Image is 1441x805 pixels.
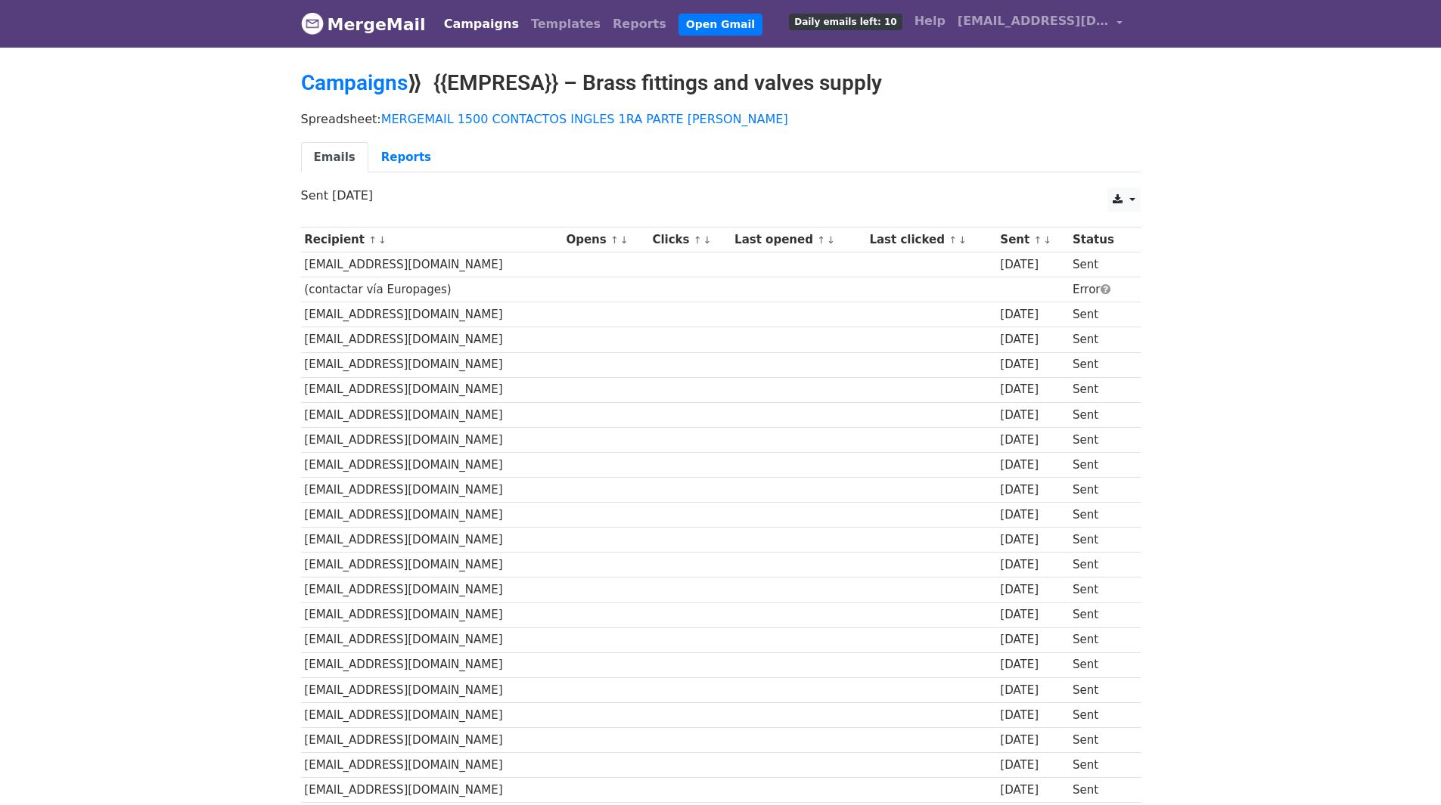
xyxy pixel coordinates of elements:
[694,234,702,246] a: ↑
[610,234,619,246] a: ↑
[301,452,563,477] td: [EMAIL_ADDRESS][DOMAIN_NAME]
[958,12,1109,30] span: [EMAIL_ADDRESS][DOMAIN_NAME]
[1069,553,1131,577] td: Sent
[378,234,387,246] a: ↓
[1000,732,1065,749] div: [DATE]
[1000,381,1065,398] div: [DATE]
[1069,727,1131,752] td: Sent
[1069,627,1131,652] td: Sent
[301,553,563,577] td: [EMAIL_ADDRESS][DOMAIN_NAME]
[789,14,902,30] span: Daily emails left: 10
[1069,677,1131,702] td: Sent
[1000,256,1065,274] div: [DATE]
[301,577,563,602] td: [EMAIL_ADDRESS][DOMAIN_NAME]
[827,234,835,246] a: ↓
[301,478,563,503] td: [EMAIL_ADDRESS][DOMAIN_NAME]
[1000,356,1065,373] div: [DATE]
[1069,228,1131,252] th: Status
[301,503,563,528] td: [EMAIL_ADDRESS][DOMAIN_NAME]
[679,14,762,36] a: Open Gmail
[1043,234,1051,246] a: ↓
[1000,306,1065,324] div: [DATE]
[1000,581,1065,599] div: [DATE]
[1069,352,1131,377] td: Sent
[368,234,377,246] a: ↑
[731,228,865,252] th: Last opened
[1000,506,1065,524] div: [DATE]
[783,6,908,36] a: Daily emails left: 10
[1069,302,1131,327] td: Sent
[1000,656,1065,673] div: [DATE]
[1069,528,1131,553] td: Sent
[1069,652,1131,677] td: Sent
[958,234,967,246] a: ↓
[301,327,563,352] td: [EMAIL_ADDRESS][DOMAIN_NAME]
[1069,452,1131,477] td: Sent
[301,528,563,553] td: [EMAIL_ADDRESS][DOMAIN_NAME]
[1069,402,1131,427] td: Sent
[301,142,368,173] a: Emails
[1033,234,1042,246] a: ↑
[438,9,525,39] a: Campaigns
[301,277,563,302] td: (contactar vía Europages)
[301,377,563,402] td: [EMAIL_ADDRESS][DOMAIN_NAME]
[1000,682,1065,699] div: [DATE]
[301,652,563,677] td: [EMAIL_ADDRESS][DOMAIN_NAME]
[301,228,563,252] th: Recipient
[301,111,1141,127] p: Spreadsheet:
[1000,481,1065,499] div: [DATE]
[368,142,444,173] a: Reports
[1000,432,1065,449] div: [DATE]
[381,112,788,126] a: MERGEMAIL 1500 CONTACTOS INGLES 1RA PARTE [PERSON_NAME]
[649,228,731,252] th: Clicks
[301,187,1141,203] p: Sent [DATE]
[1069,503,1131,528] td: Sent
[1000,556,1065,574] div: [DATE]
[301,427,563,452] td: [EMAIL_ADDRESS][DOMAIN_NAME]
[301,70,1141,96] h2: ⟫ {{EMPRESA}} – Brass fittings and valves supply
[997,228,1070,252] th: Sent
[1069,327,1131,352] td: Sent
[908,6,952,36] a: Help
[1000,606,1065,624] div: [DATE]
[1069,702,1131,727] td: Sent
[301,252,563,277] td: [EMAIL_ADDRESS][DOMAIN_NAME]
[1000,457,1065,474] div: [DATE]
[301,12,324,35] img: MergeMail logo
[1069,602,1131,627] td: Sent
[301,627,563,652] td: [EMAIL_ADDRESS][DOMAIN_NAME]
[1069,427,1131,452] td: Sent
[620,234,629,246] a: ↓
[1069,377,1131,402] td: Sent
[1069,252,1131,277] td: Sent
[1000,782,1065,799] div: [DATE]
[301,302,563,327] td: [EMAIL_ADDRESS][DOMAIN_NAME]
[301,70,408,95] a: Campaigns
[1000,407,1065,424] div: [DATE]
[1069,778,1131,803] td: Sent
[301,677,563,702] td: [EMAIL_ADDRESS][DOMAIN_NAME]
[301,727,563,752] td: [EMAIL_ADDRESS][DOMAIN_NAME]
[563,228,649,252] th: Opens
[1069,277,1131,302] td: Error
[301,402,563,427] td: [EMAIL_ADDRESS][DOMAIN_NAME]
[301,702,563,727] td: [EMAIL_ADDRESS][DOMAIN_NAME]
[301,352,563,377] td: [EMAIL_ADDRESS][DOMAIN_NAME]
[866,228,997,252] th: Last clicked
[301,753,563,778] td: [EMAIL_ADDRESS][DOMAIN_NAME]
[1069,753,1131,778] td: Sent
[525,9,607,39] a: Templates
[301,778,563,803] td: [EMAIL_ADDRESS][DOMAIN_NAME]
[1069,577,1131,602] td: Sent
[607,9,672,39] a: Reports
[1069,478,1131,503] td: Sent
[817,234,825,246] a: ↑
[1000,631,1065,649] div: [DATE]
[1000,531,1065,549] div: [DATE]
[301,602,563,627] td: [EMAIL_ADDRESS][DOMAIN_NAME]
[1000,707,1065,724] div: [DATE]
[703,234,712,246] a: ↓
[1000,331,1065,348] div: [DATE]
[1000,757,1065,774] div: [DATE]
[301,8,426,40] a: MergeMail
